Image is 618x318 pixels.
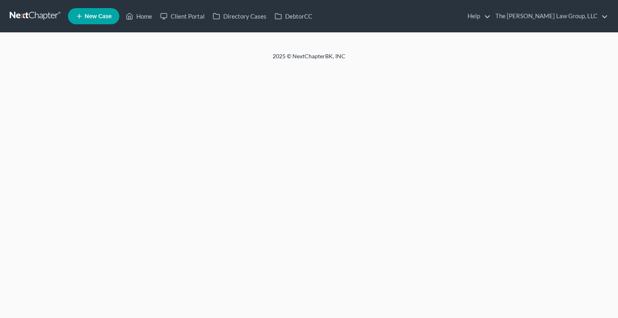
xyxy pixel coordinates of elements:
a: Home [122,9,156,23]
a: Client Portal [156,9,209,23]
a: The [PERSON_NAME] Law Group, LLC [491,9,608,23]
a: Directory Cases [209,9,271,23]
div: 2025 © NextChapterBK, INC [78,52,540,67]
new-legal-case-button: New Case [68,8,119,24]
a: DebtorCC [271,9,316,23]
a: Help [463,9,491,23]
